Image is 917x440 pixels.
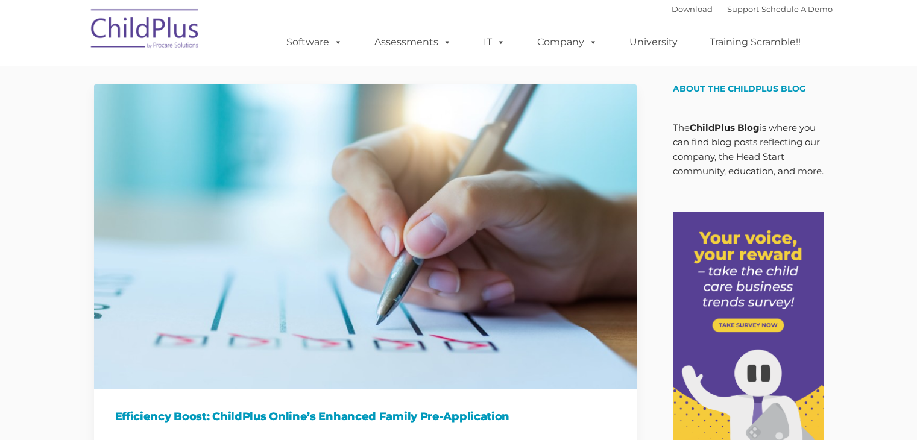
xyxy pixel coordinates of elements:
[727,4,759,14] a: Support
[673,121,824,178] p: The is where you can find blog posts reflecting our company, the Head Start community, education,...
[471,30,517,54] a: IT
[362,30,464,54] a: Assessments
[85,1,206,61] img: ChildPlus by Procare Solutions
[673,83,806,94] span: About the ChildPlus Blog
[690,122,760,133] strong: ChildPlus Blog
[617,30,690,54] a: University
[672,4,713,14] a: Download
[274,30,355,54] a: Software
[94,84,637,389] img: Efficiency Boost: ChildPlus Online's Enhanced Family Pre-Application Process - Streamlining Appli...
[115,407,616,426] h1: Efficiency Boost: ChildPlus Online’s Enhanced Family Pre-Application
[672,4,833,14] font: |
[761,4,833,14] a: Schedule A Demo
[698,30,813,54] a: Training Scramble!!
[525,30,610,54] a: Company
